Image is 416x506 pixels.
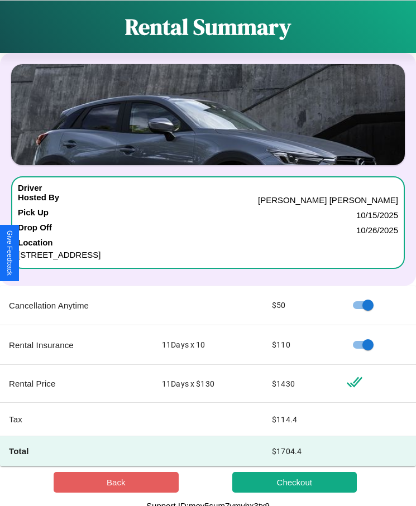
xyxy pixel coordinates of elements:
p: [STREET_ADDRESS] [18,247,398,262]
h4: Driver [18,183,42,192]
td: $ 1430 [263,365,337,403]
h4: Drop Off [18,223,52,238]
p: Rental Price [9,376,144,391]
h1: Rental Summary [125,12,291,42]
p: [PERSON_NAME] [PERSON_NAME] [258,192,398,208]
button: Checkout [232,472,357,493]
p: 10 / 26 / 2025 [356,223,398,238]
td: $ 110 [263,325,337,365]
div: Give Feedback [6,230,13,276]
h4: Location [18,238,398,247]
td: $ 1704.4 [263,436,337,466]
p: Cancellation Anytime [9,298,144,313]
td: $ 114.4 [263,403,337,436]
p: Rental Insurance [9,338,144,353]
td: $ 50 [263,286,337,325]
td: 11 Days x $ 130 [153,365,263,403]
h4: Total [9,445,144,457]
p: 10 / 15 / 2025 [356,208,398,223]
h4: Hosted By [18,192,59,208]
td: 11 Days x 10 [153,325,263,365]
p: Tax [9,412,144,427]
h4: Pick Up [18,208,49,223]
button: Back [54,472,179,493]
